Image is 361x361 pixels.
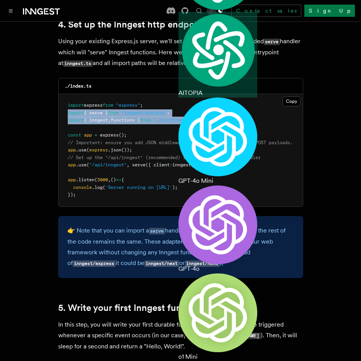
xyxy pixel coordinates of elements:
[68,140,293,145] span: // Important: ensure you add JSON middleware to process incoming JSON POST payloads.
[63,60,93,67] code: inngest.ts
[132,162,145,167] span: serve
[58,36,303,69] p: Using your existing Express.js server, we'll set up Inngest using the provided handler which will...
[84,110,108,115] span: { serve }
[67,225,294,269] p: 👉 Note that you can import a handler for other frameworks and the rest of the code remains the sa...
[127,162,129,167] span: ,
[140,102,143,108] span: ;
[105,185,172,190] span: 'Server running on [URL]'
[100,132,119,138] span: express
[89,147,108,153] span: express
[65,83,91,89] code: ./index.ts
[68,162,76,167] span: app
[108,117,111,123] span: ,
[178,12,257,98] div: AITOPIA
[149,227,165,234] a: serve
[103,185,105,190] span: (
[231,5,301,17] a: Contact sales
[92,185,103,190] span: .log
[89,162,127,167] span: "/api/inngest"
[87,147,89,153] span: (
[58,19,206,30] a: 4. Set up the Inngest http endpoint
[95,132,97,138] span: =
[68,177,76,182] span: app
[103,102,113,108] span: from
[144,260,179,267] code: inngest/next
[170,162,172,167] span: :
[95,177,97,182] span: (
[172,162,191,167] span: inngest
[121,177,124,182] span: {
[121,110,167,115] span: "inngest/express"
[111,117,140,123] span: functions }
[283,96,301,106] button: Copy
[68,110,84,115] span: import
[154,117,194,123] span: "./src/inngest"
[119,132,127,138] span: ();
[58,319,303,352] p: In this step, you will write your first durable function. This function will be triggered wheneve...
[121,147,132,153] span: ());
[73,260,116,267] code: inngest/express
[84,102,103,108] span: express
[145,162,170,167] span: ({ client
[58,302,203,313] a: 5. Write your first Inngest function
[76,147,87,153] span: .use
[140,117,151,123] span: from
[97,177,108,182] span: 3000
[178,185,257,273] div: GPT-4o
[87,162,89,167] span: (
[68,132,81,138] span: const
[68,155,261,160] span: // Set up the "/api/inngest" (recommended) routes with the serve handler
[178,98,257,185] div: GPT-4o Mini
[68,192,76,197] span: });
[264,39,280,45] code: serve
[84,117,108,123] span: { inngest
[84,132,92,138] span: app
[68,147,76,153] span: app
[76,177,95,182] span: .listen
[108,110,119,115] span: from
[172,185,178,190] span: );
[68,117,84,123] span: import
[108,147,121,153] span: .json
[116,102,140,108] span: "express"
[73,185,92,190] span: console
[304,5,355,17] a: Sign Up
[108,177,111,182] span: ,
[149,228,165,234] code: serve
[116,177,121,182] span: =>
[111,177,116,182] span: ()
[6,6,15,15] button: Toggle navigation
[76,162,87,167] span: .use
[68,102,84,108] span: import
[167,110,170,115] span: ;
